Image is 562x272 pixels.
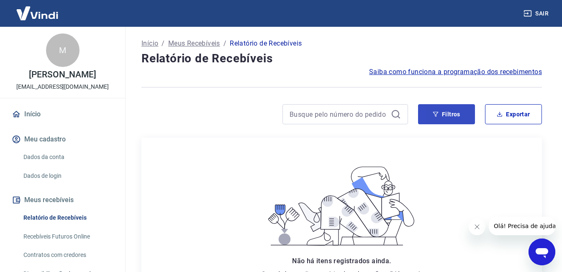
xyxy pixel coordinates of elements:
[418,104,475,124] button: Filtros
[5,6,70,13] span: Olá! Precisa de ajuda?
[369,67,542,77] a: Saiba como funciona a programação dos recebimentos
[489,217,555,235] iframe: Mensagem da empresa
[46,33,80,67] div: M
[141,38,158,49] a: Início
[29,70,96,79] p: [PERSON_NAME]
[162,38,164,49] p: /
[20,246,115,264] a: Contratos com credores
[230,38,302,49] p: Relatório de Recebíveis
[20,149,115,166] a: Dados da conta
[10,0,64,26] img: Vindi
[223,38,226,49] p: /
[10,191,115,209] button: Meus recebíveis
[168,38,220,49] a: Meus Recebíveis
[290,108,387,121] input: Busque pelo número do pedido
[529,239,555,265] iframe: Botão para abrir a janela de mensagens
[20,209,115,226] a: Relatório de Recebíveis
[469,218,485,235] iframe: Fechar mensagem
[522,6,552,21] button: Sair
[10,130,115,149] button: Meu cadastro
[141,50,542,67] h4: Relatório de Recebíveis
[20,167,115,185] a: Dados de login
[485,104,542,124] button: Exportar
[16,82,109,91] p: [EMAIL_ADDRESS][DOMAIN_NAME]
[20,228,115,245] a: Recebíveis Futuros Online
[10,105,115,123] a: Início
[292,257,391,265] span: Não há itens registrados ainda.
